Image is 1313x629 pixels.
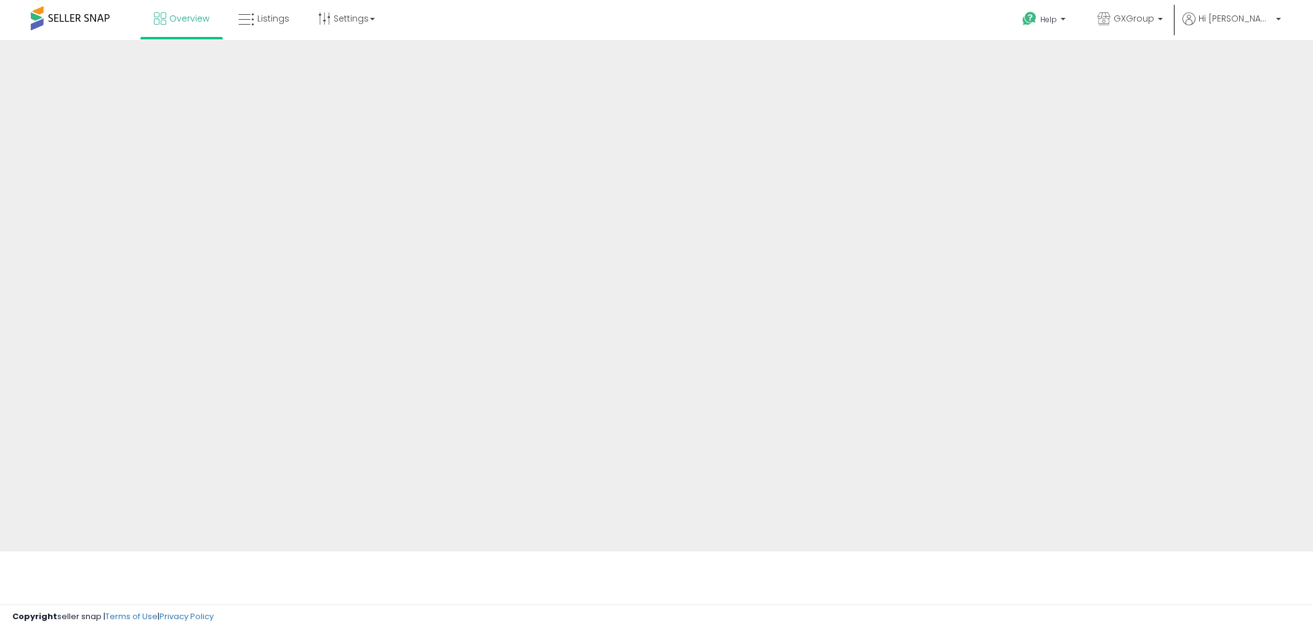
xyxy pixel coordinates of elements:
a: Help [1013,2,1078,40]
span: Hi [PERSON_NAME] [1199,12,1272,25]
span: Help [1040,14,1057,25]
span: Overview [169,12,209,25]
span: GXGroup [1114,12,1154,25]
i: Get Help [1022,11,1037,26]
a: Hi [PERSON_NAME] [1183,12,1281,40]
span: Listings [257,12,289,25]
